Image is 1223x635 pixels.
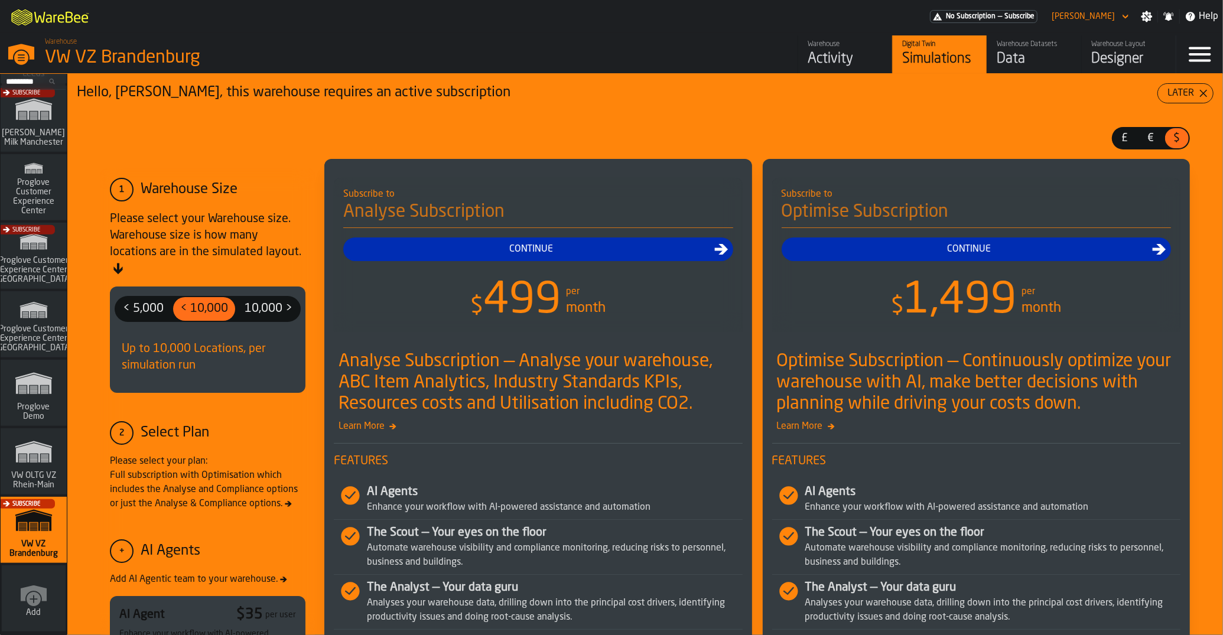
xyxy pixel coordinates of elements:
[12,501,40,507] span: Subscribe
[5,402,62,421] span: Proglove Demo
[1141,131,1160,146] span: €
[782,201,1172,228] h4: Optimise Subscription
[115,296,172,322] label: button-switch-multi-< 5,000
[367,500,743,514] div: Enhance your workflow with AI-powered assistance and automation
[786,242,1153,256] div: Continue
[1157,83,1214,103] button: button-Later
[1022,285,1035,299] div: per
[12,227,40,233] span: Subscribe
[1,360,67,428] a: link-to-/wh/i/e36b03eb-bea5-40ab-83a2-6422b9ded721/simulations
[343,201,733,228] h4: Analyse Subscription
[1113,128,1137,148] div: thumb
[1,86,67,154] a: link-to-/wh/i/b09612b5-e9f1-4a3a-b0a4-784729d61419/simulations
[808,50,883,69] div: Activity
[1,154,67,223] a: link-to-/wh/i/ad8a128b-0962-41b6-b9c5-f48cc7973f93/simulations
[343,237,733,261] button: button-Continue
[110,539,134,563] div: +
[1167,131,1186,146] span: $
[1180,9,1223,24] label: button-toggle-Help
[2,565,66,634] a: link-to-/wh/new
[892,35,987,73] a: link-to-/wh/i/fa05c68f-4c9c-4120-ba7f-9a7e5740d4da/simulations
[798,35,892,73] a: link-to-/wh/i/fa05c68f-4c9c-4120-ba7f-9a7e5740d4da/feed/
[116,297,171,321] div: thumb
[1,428,67,497] a: link-to-/wh/i/44979e6c-6f66-405e-9874-c1e29f02a54a/simulations
[1091,50,1166,69] div: Designer
[808,40,883,48] div: Warehouse
[805,500,1181,514] div: Enhance your workflow with AI-powered assistance and automation
[772,453,1181,470] span: Features
[1158,11,1179,22] label: button-toggle-Notifications
[77,83,1157,102] div: Hello, [PERSON_NAME], this warehouse requires an active subscription
[1052,12,1115,21] div: DropdownMenuValue-Sebastian Petruch Petruch
[930,10,1037,23] a: link-to-/wh/i/fa05c68f-4c9c-4120-ba7f-9a7e5740d4da/pricing/
[45,47,364,69] div: VW VZ Brandenburg
[5,471,62,490] span: VW OLTG VZ Rhein-Main
[902,50,977,69] div: Simulations
[805,579,1181,596] div: The Analyst — Your data guru
[45,38,77,46] span: Warehouse
[470,295,483,318] span: $
[1164,127,1190,149] label: button-switch-multi-$
[997,50,1072,69] div: Data
[173,297,235,321] div: thumb
[110,454,305,511] div: Please select your plan: Full subscription with Optimisation which includes the Analyse and Compl...
[110,178,134,201] div: 1
[1176,35,1223,73] label: button-toggle-Menu
[946,12,996,21] span: No Subscription
[367,579,743,596] div: The Analyst — Your data guru
[1091,40,1166,48] div: Warehouse Layout
[110,572,305,587] div: Add AI Agentic team to your warehouse.
[805,541,1181,569] div: Automate warehouse visibility and compliance monitoring, reducing risks to personnel, business an...
[367,525,743,541] div: The Scout — Your eyes on the floor
[110,211,305,277] div: Please select your Warehouse size. Warehouse size is how many locations are in the simulated layout.
[902,40,977,48] div: Digital Twin
[1,291,67,360] a: link-to-/wh/i/b725f59e-a7b8-4257-9acf-85a504d5909c/simulations
[115,331,301,383] div: Up to 10,000 Locations, per simulation run
[904,280,1017,323] span: 1,499
[367,484,743,500] div: AI Agents
[236,296,301,322] label: button-switch-multi-10,000 >
[483,280,561,323] span: 499
[805,484,1181,500] div: AI Agents
[987,35,1081,73] a: link-to-/wh/i/fa05c68f-4c9c-4120-ba7f-9a7e5740d4da/data
[1081,35,1176,73] a: link-to-/wh/i/fa05c68f-4c9c-4120-ba7f-9a7e5740d4da/designer
[348,242,714,256] div: Continue
[265,610,296,620] div: per user
[334,419,743,434] span: Learn More
[566,299,606,318] div: month
[772,419,1181,434] span: Learn More
[339,351,743,415] div: Analyse Subscription — Analyse your warehouse, ABC Item Analytics, Industry Standards KPIs, Resou...
[997,40,1072,48] div: Warehouse Datasets
[1,497,67,565] a: link-to-/wh/i/fa05c68f-4c9c-4120-ba7f-9a7e5740d4da/simulations
[1199,9,1218,24] span: Help
[240,299,297,318] span: 10,000 >
[141,424,209,442] div: Select Plan
[238,297,300,321] div: thumb
[27,608,41,617] span: Add
[1047,9,1131,24] div: DropdownMenuValue-Sebastian Petruch Petruch
[141,542,200,561] div: AI Agents
[367,596,743,624] div: Analyses your warehouse data, drilling down into the principal cost drivers, identifying producti...
[1165,128,1189,148] div: thumb
[172,296,236,322] label: button-switch-multi-< 10,000
[1,223,67,291] a: link-to-/wh/i/fa949e79-6535-42a1-9210-3ec8e248409d/simulations
[1112,127,1138,149] label: button-switch-multi-£
[118,299,168,318] span: < 5,000
[1004,12,1035,21] span: Subscribe
[119,607,165,623] div: AI Agent
[805,596,1181,624] div: Analyses your warehouse data, drilling down into the principal cost drivers, identifying producti...
[367,541,743,569] div: Automate warehouse visibility and compliance monitoring, reducing risks to personnel, business an...
[1022,299,1061,318] div: month
[12,90,40,96] span: Subscribe
[891,295,904,318] span: $
[1115,131,1134,146] span: £
[782,187,1172,201] div: Subscribe to
[141,180,238,199] div: Warehouse Size
[782,237,1172,261] button: button-Continue
[566,285,580,299] div: per
[343,187,733,201] div: Subscribe to
[1138,127,1164,149] label: button-switch-multi-€
[334,453,743,470] span: Features
[110,421,134,445] div: 2
[5,178,62,216] span: Proglove Customer Experience Center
